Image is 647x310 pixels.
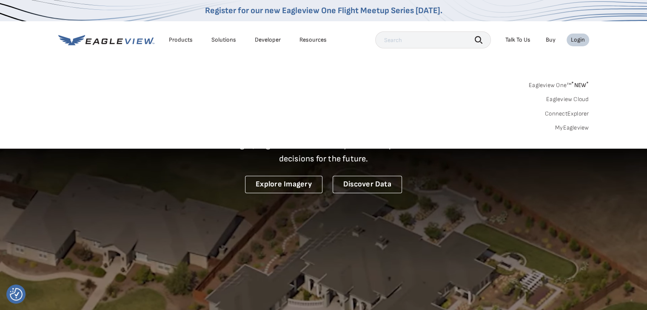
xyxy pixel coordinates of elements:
[545,110,589,118] a: ConnectExplorer
[299,36,327,44] div: Resources
[333,176,402,193] a: Discover Data
[555,124,589,132] a: MyEagleview
[211,36,236,44] div: Solutions
[505,36,530,44] div: Talk To Us
[375,31,491,48] input: Search
[546,36,556,44] a: Buy
[205,6,442,16] a: Register for our new Eagleview One Flight Meetup Series [DATE].
[10,288,23,301] img: Revisit consent button
[245,176,322,193] a: Explore Imagery
[571,36,585,44] div: Login
[255,36,281,44] a: Developer
[546,96,589,103] a: Eagleview Cloud
[10,288,23,301] button: Consent Preferences
[169,36,193,44] div: Products
[529,79,589,89] a: Eagleview One™*NEW*
[571,82,589,89] span: NEW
